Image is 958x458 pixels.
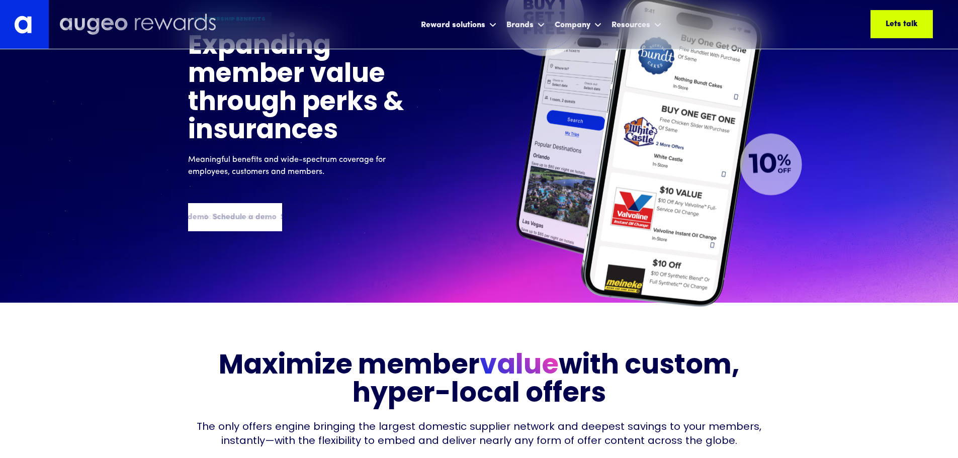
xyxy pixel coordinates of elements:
[178,419,781,447] div: The only offers engine bringing the largest domestic supplier network and deepest savings to your...
[609,11,664,38] div: Resources
[418,11,499,38] div: Reward solutions
[552,11,604,38] div: Company
[188,33,440,146] h1: Expanding member value through perks & insurances
[280,211,344,223] div: Schedule a demo
[188,154,419,178] p: Meaningful benefits and wide-spectrum coverage for employees, customers and members.
[212,211,276,223] div: Schedule a demo
[178,353,781,409] h3: Maximize member with custom, hyper-local offers
[188,203,282,231] a: Schedule a demoSchedule a demoSchedule a demoSchedule a demo
[555,19,590,31] div: Company
[506,19,534,31] div: Brands
[480,353,559,381] span: value
[870,10,933,38] a: Lets talk
[612,19,650,31] div: Resources
[144,211,208,223] div: Schedule a demo
[504,11,547,38] div: Brands
[421,19,485,31] div: Reward solutions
